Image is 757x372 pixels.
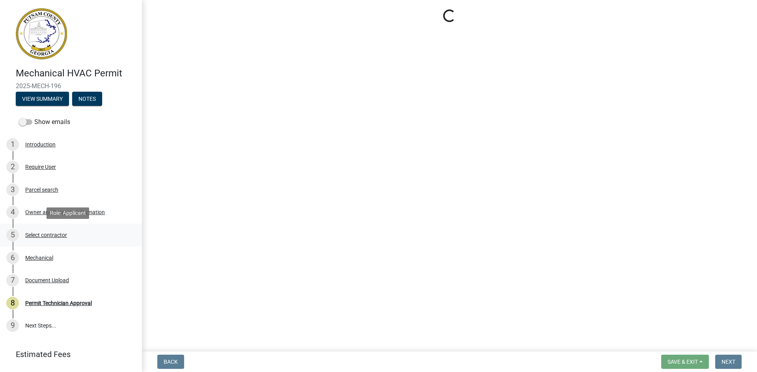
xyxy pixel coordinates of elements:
[6,229,19,241] div: 5
[25,187,58,192] div: Parcel search
[25,232,67,238] div: Select contractor
[25,255,53,261] div: Mechanical
[6,206,19,218] div: 4
[6,183,19,196] div: 3
[25,278,69,283] div: Document Upload
[25,164,56,170] div: Require User
[6,274,19,287] div: 7
[715,355,742,369] button: Next
[6,297,19,309] div: 8
[16,68,136,79] h4: Mechanical HVAC Permit
[661,355,709,369] button: Save & Exit
[6,138,19,151] div: 1
[6,252,19,264] div: 6
[72,96,102,102] wm-modal-confirm: Notes
[25,300,92,306] div: Permit Technician Approval
[668,359,698,365] span: Save & Exit
[16,82,126,90] span: 2025-MECH-196
[47,207,89,219] div: Role: Applicant
[19,117,70,127] label: Show emails
[6,319,19,332] div: 9
[6,161,19,173] div: 2
[16,96,69,102] wm-modal-confirm: Summary
[25,142,56,147] div: Introduction
[16,8,67,59] img: Putnam County, Georgia
[157,355,184,369] button: Back
[722,359,735,365] span: Next
[25,209,105,215] div: Owner and Property Information
[6,346,129,362] a: Estimated Fees
[164,359,178,365] span: Back
[72,92,102,106] button: Notes
[16,92,69,106] button: View Summary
